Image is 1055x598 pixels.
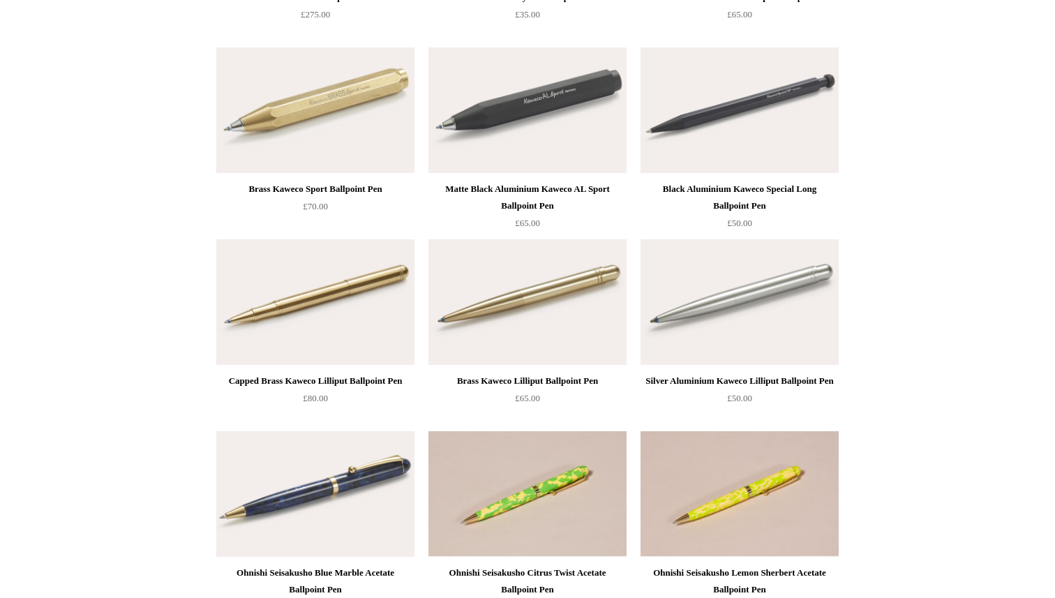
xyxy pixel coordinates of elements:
[641,239,839,365] a: Silver Aluminium Kaweco Lilliput Ballpoint Pen Silver Aluminium Kaweco Lilliput Ballpoint Pen
[216,181,414,238] a: Brass Kaweco Sport Ballpoint Pen £70.00
[641,47,839,173] a: Black Aluminium Kaweco Special Long Ballpoint Pen Black Aluminium Kaweco Special Long Ballpoint Pen
[515,393,540,403] span: £65.00
[216,239,414,365] img: Capped Brass Kaweco Lilliput Ballpoint Pen
[515,218,540,228] span: £65.00
[220,373,411,389] div: Capped Brass Kaweco Lilliput Ballpoint Pen
[432,373,623,389] div: Brass Kaweco Lilliput Ballpoint Pen
[428,47,627,173] a: Matte Black Aluminium Kaweco AL Sport Ballpoint Pen Matte Black Aluminium Kaweco AL Sport Ballpoi...
[303,201,328,211] span: £70.00
[428,239,627,365] img: Brass Kaweco Lilliput Ballpoint Pen
[644,373,835,389] div: Silver Aluminium Kaweco Lilliput Ballpoint Pen
[428,239,627,365] a: Brass Kaweco Lilliput Ballpoint Pen Brass Kaweco Lilliput Ballpoint Pen
[727,9,752,20] span: £65.00
[515,9,540,20] span: £35.00
[428,373,627,430] a: Brass Kaweco Lilliput Ballpoint Pen £65.00
[216,239,414,365] a: Capped Brass Kaweco Lilliput Ballpoint Pen Capped Brass Kaweco Lilliput Ballpoint Pen
[644,565,835,598] div: Ohnishi Seisakusho Lemon Sherbert Acetate Ballpoint Pen
[432,565,623,598] div: Ohnishi Seisakusho Citrus Twist Acetate Ballpoint Pen
[303,393,328,403] span: £80.00
[220,565,411,598] div: Ohnishi Seisakusho Blue Marble Acetate Ballpoint Pen
[727,218,752,228] span: £50.00
[641,431,839,557] img: Ohnishi Seisakusho Lemon Sherbert Acetate Ballpoint Pen
[216,47,414,173] img: Brass Kaweco Sport Ballpoint Pen
[216,431,414,557] img: Ohnishi Seisakusho Blue Marble Acetate Ballpoint Pen
[428,47,627,173] img: Matte Black Aluminium Kaweco AL Sport Ballpoint Pen
[428,431,627,557] a: Ohnishi Seisakusho Citrus Twist Acetate Ballpoint Pen Ohnishi Seisakusho Citrus Twist Acetate Bal...
[428,431,627,557] img: Ohnishi Seisakusho Citrus Twist Acetate Ballpoint Pen
[220,181,411,197] div: Brass Kaweco Sport Ballpoint Pen
[432,181,623,214] div: Matte Black Aluminium Kaweco AL Sport Ballpoint Pen
[641,47,839,173] img: Black Aluminium Kaweco Special Long Ballpoint Pen
[641,181,839,238] a: Black Aluminium Kaweco Special Long Ballpoint Pen £50.00
[641,239,839,365] img: Silver Aluminium Kaweco Lilliput Ballpoint Pen
[428,181,627,238] a: Matte Black Aluminium Kaweco AL Sport Ballpoint Pen £65.00
[301,9,330,20] span: £275.00
[727,393,752,403] span: £50.00
[641,373,839,430] a: Silver Aluminium Kaweco Lilliput Ballpoint Pen £50.00
[641,431,839,557] a: Ohnishi Seisakusho Lemon Sherbert Acetate Ballpoint Pen Ohnishi Seisakusho Lemon Sherbert Acetate...
[216,431,414,557] a: Ohnishi Seisakusho Blue Marble Acetate Ballpoint Pen Ohnishi Seisakusho Blue Marble Acetate Ballp...
[216,47,414,173] a: Brass Kaweco Sport Ballpoint Pen Brass Kaweco Sport Ballpoint Pen
[216,373,414,430] a: Capped Brass Kaweco Lilliput Ballpoint Pen £80.00
[644,181,835,214] div: Black Aluminium Kaweco Special Long Ballpoint Pen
